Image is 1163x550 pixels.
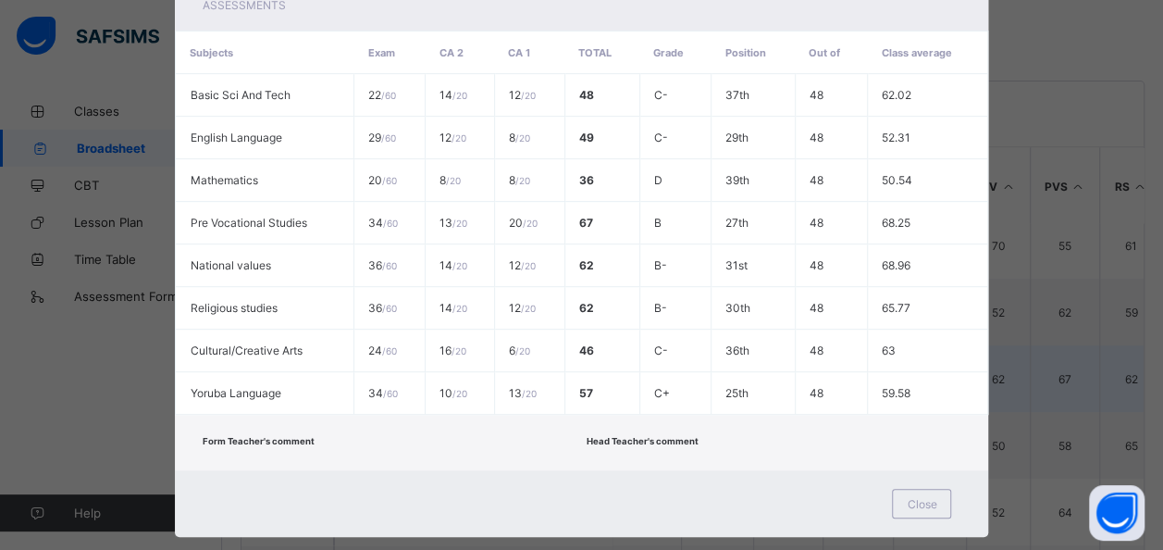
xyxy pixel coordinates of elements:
[368,301,397,315] span: 36
[509,88,536,102] span: 12
[368,386,398,400] span: 34
[809,46,840,59] span: Out of
[515,345,530,356] span: / 20
[367,46,394,59] span: Exam
[579,216,593,230] span: 67
[654,131,668,144] span: C-
[509,301,536,315] span: 12
[578,46,612,59] span: Total
[382,260,397,271] span: / 60
[368,344,397,357] span: 24
[654,258,667,272] span: B-
[191,131,282,144] span: English Language
[439,88,467,102] span: 14
[521,260,536,271] span: / 20
[382,345,397,356] span: / 60
[579,344,594,357] span: 46
[810,88,823,102] span: 48
[452,260,467,271] span: / 20
[381,90,396,101] span: / 60
[382,175,397,186] span: / 60
[810,131,823,144] span: 48
[810,386,823,400] span: 48
[509,216,538,230] span: 20
[452,90,467,101] span: / 20
[509,344,530,357] span: 6
[508,46,530,59] span: CA 1
[523,218,538,229] span: / 20
[882,216,910,230] span: 68.25
[509,258,536,272] span: 12
[654,216,662,230] span: B
[579,258,594,272] span: 62
[368,216,398,230] span: 34
[452,345,466,356] span: / 20
[515,132,530,144] span: / 20
[882,344,896,357] span: 63
[439,216,467,230] span: 13
[191,88,291,102] span: Basic Sci And Tech
[579,386,593,400] span: 57
[439,386,467,400] span: 10
[654,88,668,102] span: C-
[521,90,536,101] span: / 20
[509,131,530,144] span: 8
[381,132,396,144] span: / 60
[368,173,397,187] span: 20
[881,46,951,59] span: Class average
[579,131,594,144] span: 49
[452,218,467,229] span: / 20
[724,46,765,59] span: Position
[882,301,910,315] span: 65.77
[810,216,823,230] span: 48
[446,175,461,186] span: / 20
[521,303,536,314] span: / 20
[810,301,823,315] span: 48
[882,88,911,102] span: 62.02
[579,301,594,315] span: 62
[191,386,281,400] span: Yoruba Language
[368,131,396,144] span: 29
[882,258,910,272] span: 68.96
[725,344,749,357] span: 36th
[509,386,537,400] span: 13
[190,46,233,59] span: Subjects
[586,436,698,446] span: Head Teacher's comment
[509,173,530,187] span: 8
[725,301,750,315] span: 30th
[191,344,303,357] span: Cultural/Creative Arts
[725,258,748,272] span: 31st
[191,301,278,315] span: Religious studies
[654,301,667,315] span: B-
[725,216,749,230] span: 27th
[515,175,530,186] span: / 20
[439,301,467,315] span: 14
[439,131,466,144] span: 12
[907,497,936,511] span: Close
[653,46,684,59] span: Grade
[654,173,662,187] span: D
[882,173,912,187] span: 50.54
[191,258,271,272] span: National values
[810,173,823,187] span: 48
[452,132,466,144] span: / 20
[203,436,315,446] span: Form Teacher's comment
[439,173,461,187] span: 8
[439,46,464,59] span: CA 2
[882,386,910,400] span: 59.58
[882,131,910,144] span: 52.31
[1089,485,1144,541] button: Open asap
[654,386,670,400] span: C+
[810,258,823,272] span: 48
[579,173,594,187] span: 36
[725,131,749,144] span: 29th
[383,218,398,229] span: / 60
[654,344,668,357] span: C-
[810,344,823,357] span: 48
[368,258,397,272] span: 36
[725,386,749,400] span: 25th
[452,388,467,399] span: / 20
[191,173,258,187] span: Mathematics
[452,303,467,314] span: / 20
[439,258,467,272] span: 14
